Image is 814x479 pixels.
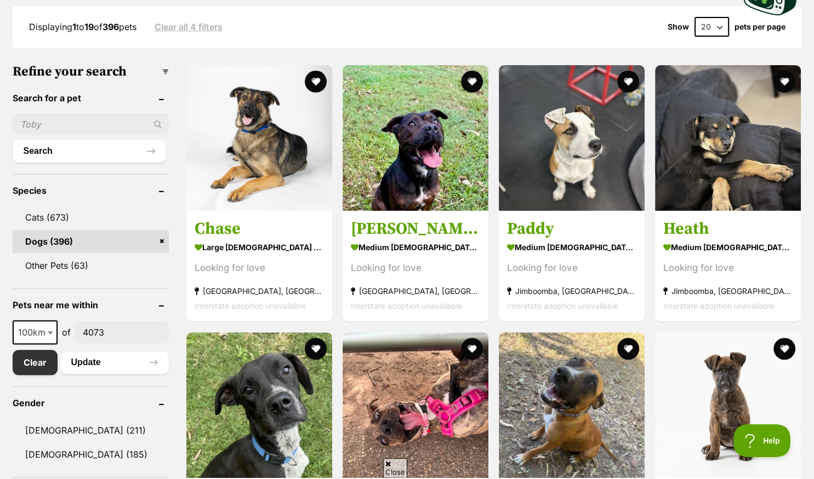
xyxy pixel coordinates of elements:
[655,211,801,322] a: Heath medium [DEMOGRAPHIC_DATA] Dog Looking for love Jimboomba, [GEOGRAPHIC_DATA] Interstate adop...
[103,21,119,32] strong: 396
[351,284,480,299] strong: [GEOGRAPHIC_DATA], [GEOGRAPHIC_DATA]
[13,254,169,277] a: Other Pets (63)
[735,22,785,31] label: pets per page
[13,186,169,195] header: Species
[75,322,169,343] input: postcode
[663,284,793,299] strong: Jimboomba, [GEOGRAPHIC_DATA]
[668,22,689,31] span: Show
[617,338,639,360] button: favourite
[663,302,775,311] span: Interstate adoption unavailable
[13,140,166,162] button: Search
[773,338,795,360] button: favourite
[13,320,58,344] span: 100km
[13,443,169,466] a: [DEMOGRAPHIC_DATA] (185)
[351,219,480,240] h3: [PERSON_NAME] *$250 Adoption Fee*
[13,350,58,375] a: Clear
[507,261,636,276] div: Looking for love
[383,458,407,477] span: Close
[155,22,223,32] a: Clear all 4 filters
[186,65,332,211] img: Chase - German Shepherd Dog
[13,419,169,442] a: [DEMOGRAPHIC_DATA] (211)
[351,240,480,256] strong: medium [DEMOGRAPHIC_DATA] Dog
[499,211,645,322] a: Paddy medium [DEMOGRAPHIC_DATA] Dog Looking for love Jimboomba, [GEOGRAPHIC_DATA] Interstate adop...
[499,65,645,211] img: Paddy - Staffordshire Bull Terrier Dog
[461,338,483,360] button: favourite
[663,240,793,256] strong: medium [DEMOGRAPHIC_DATA] Dog
[351,261,480,276] div: Looking for love
[305,338,327,360] button: favourite
[499,332,645,478] img: Nali - Mastiff x Staffordshire Bull Terrier Dog
[13,230,169,253] a: Dogs (396)
[195,302,306,311] span: Interstate adoption unavailable
[195,261,324,276] div: Looking for love
[195,284,324,299] strong: [GEOGRAPHIC_DATA], [GEOGRAPHIC_DATA]
[13,64,169,79] h3: Refine your search
[29,21,136,32] span: Displaying to of pets
[507,219,636,240] h3: Paddy
[773,71,795,93] button: favourite
[13,300,169,310] header: Pets near me within
[343,65,488,211] img: Roger *$250 Adoption Fee* - American Staffordshire Terrier Dog
[507,284,636,299] strong: Jimboomba, [GEOGRAPHIC_DATA]
[60,351,169,373] button: Update
[195,219,324,240] h3: Chase
[507,240,636,256] strong: medium [DEMOGRAPHIC_DATA] Dog
[72,21,76,32] strong: 1
[13,93,169,103] header: Search for a pet
[655,65,801,211] img: Heath - Australian Kelpie Dog
[343,211,488,322] a: [PERSON_NAME] *$250 Adoption Fee* medium [DEMOGRAPHIC_DATA] Dog Looking for love [GEOGRAPHIC_DATA...
[343,332,488,478] img: Porter - Boxer Dog
[655,332,801,478] img: Gumdrop - German Shepherd Dog
[186,211,332,322] a: Chase large [DEMOGRAPHIC_DATA] Dog Looking for love [GEOGRAPHIC_DATA], [GEOGRAPHIC_DATA] Intersta...
[13,114,169,135] input: Toby
[186,332,332,478] img: Manu - Mastiff Dog
[84,21,94,32] strong: 19
[663,261,793,276] div: Looking for love
[733,424,792,457] iframe: Help Scout Beacon - Open
[663,219,793,240] h3: Heath
[617,71,639,93] button: favourite
[14,325,56,340] span: 100km
[13,398,169,408] header: Gender
[461,71,483,93] button: favourite
[507,302,618,311] span: Interstate adoption unavailable
[13,206,169,229] a: Cats (673)
[305,71,327,93] button: favourite
[62,326,71,339] span: of
[351,302,462,311] span: Interstate adoption unavailable
[195,240,324,256] strong: large [DEMOGRAPHIC_DATA] Dog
